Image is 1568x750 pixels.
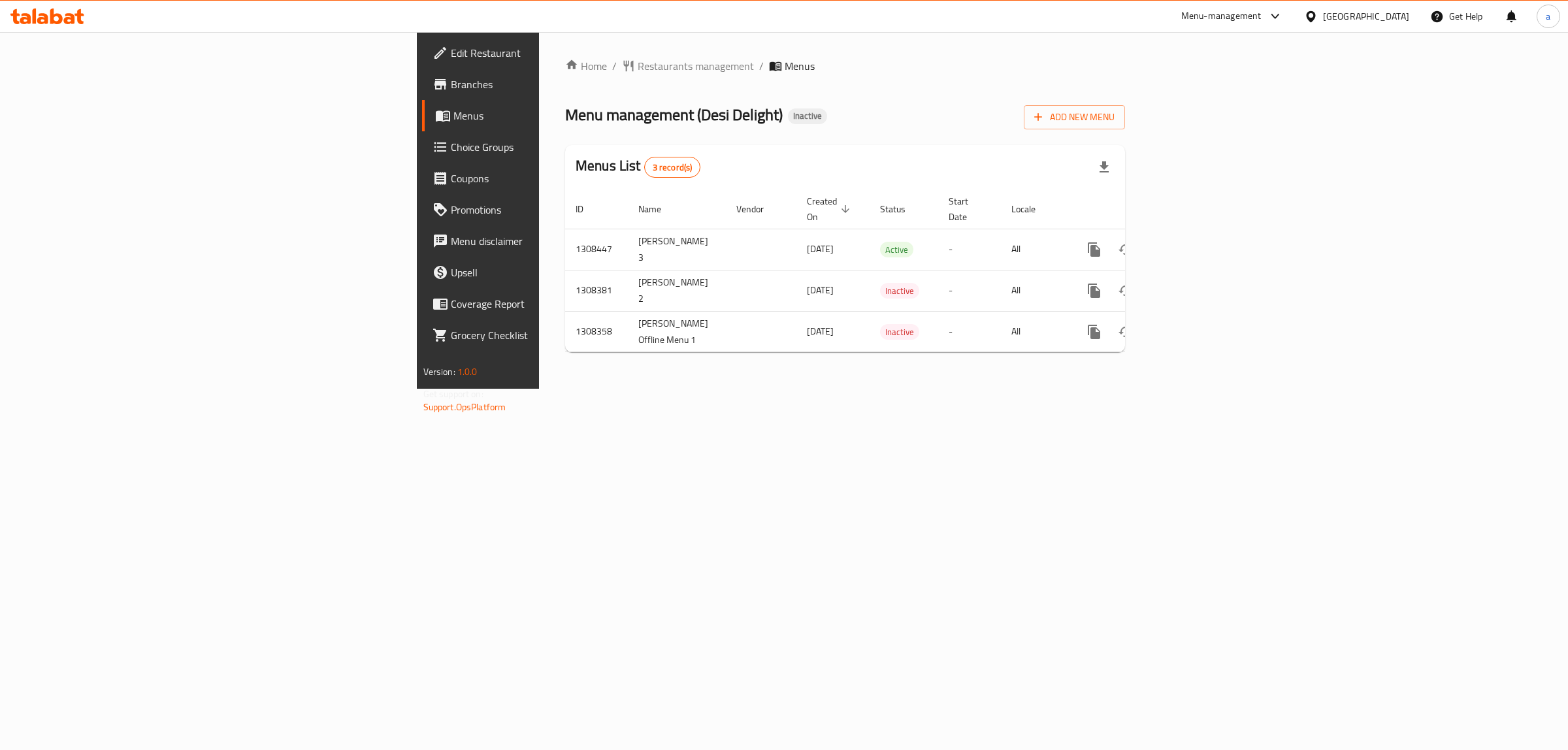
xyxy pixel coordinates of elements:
[788,110,827,122] span: Inactive
[422,163,679,194] a: Coupons
[807,193,854,225] span: Created On
[938,270,1001,311] td: -
[451,139,668,155] span: Choice Groups
[422,319,679,351] a: Grocery Checklist
[423,399,506,416] a: Support.OpsPlatform
[1001,311,1068,352] td: All
[807,282,834,299] span: [DATE]
[565,58,1125,74] nav: breadcrumb
[457,363,478,380] span: 1.0.0
[807,323,834,340] span: [DATE]
[880,324,919,340] div: Inactive
[1110,275,1141,306] button: Change Status
[1110,316,1141,348] button: Change Status
[1024,105,1125,129] button: Add New Menu
[451,171,668,186] span: Coupons
[785,58,815,74] span: Menus
[565,189,1215,353] table: enhanced table
[451,233,668,249] span: Menu disclaimer
[423,385,483,402] span: Get support on:
[451,202,668,218] span: Promotions
[422,131,679,163] a: Choice Groups
[1546,9,1550,24] span: a
[645,161,700,174] span: 3 record(s)
[451,45,668,61] span: Edit Restaurant
[938,311,1001,352] td: -
[1034,109,1115,125] span: Add New Menu
[638,58,754,74] span: Restaurants management
[422,69,679,100] a: Branches
[880,284,919,299] span: Inactive
[1088,152,1120,183] div: Export file
[422,37,679,69] a: Edit Restaurant
[1079,316,1110,348] button: more
[576,201,600,217] span: ID
[638,201,678,217] span: Name
[1079,234,1110,265] button: more
[807,240,834,257] span: [DATE]
[1068,189,1215,229] th: Actions
[1079,275,1110,306] button: more
[423,363,455,380] span: Version:
[622,58,754,74] a: Restaurants management
[880,325,919,340] span: Inactive
[1001,229,1068,270] td: All
[949,193,985,225] span: Start Date
[1181,8,1262,24] div: Menu-management
[451,296,668,312] span: Coverage Report
[1001,270,1068,311] td: All
[422,100,679,131] a: Menus
[880,201,923,217] span: Status
[576,156,700,178] h2: Menus List
[451,327,668,343] span: Grocery Checklist
[1110,234,1141,265] button: Change Status
[788,108,827,124] div: Inactive
[422,288,679,319] a: Coverage Report
[451,265,668,280] span: Upsell
[451,76,668,92] span: Branches
[422,257,679,288] a: Upsell
[644,157,701,178] div: Total records count
[736,201,781,217] span: Vendor
[759,58,764,74] li: /
[1011,201,1053,217] span: Locale
[1323,9,1409,24] div: [GEOGRAPHIC_DATA]
[422,194,679,225] a: Promotions
[938,229,1001,270] td: -
[880,283,919,299] div: Inactive
[422,225,679,257] a: Menu disclaimer
[453,108,668,123] span: Menus
[880,242,913,257] span: Active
